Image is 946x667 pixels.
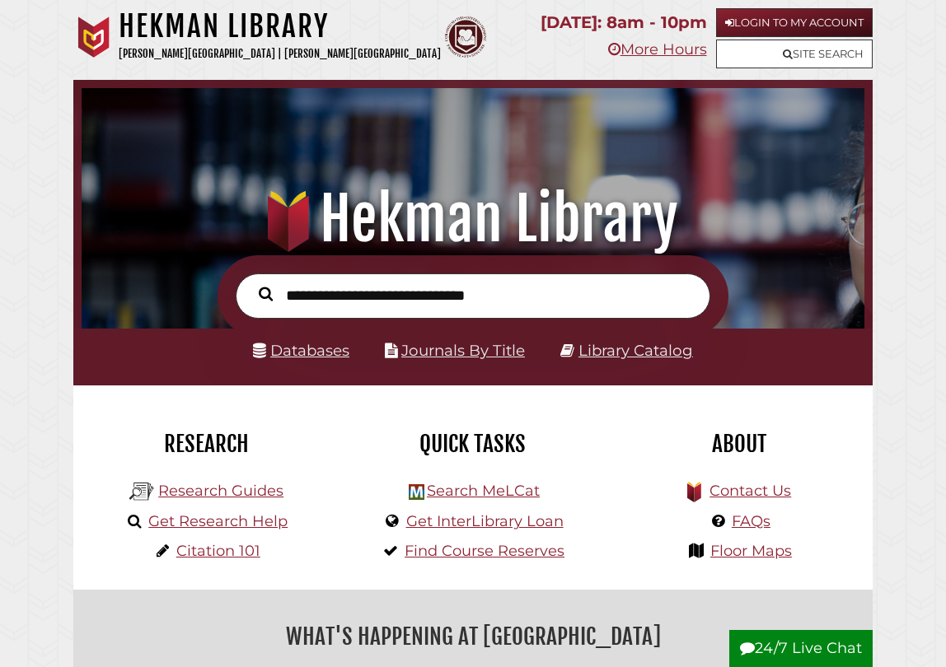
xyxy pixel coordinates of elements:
[710,542,792,560] a: Floor Maps
[619,430,860,458] h2: About
[119,44,441,63] p: [PERSON_NAME][GEOGRAPHIC_DATA] | [PERSON_NAME][GEOGRAPHIC_DATA]
[148,512,288,530] a: Get Research Help
[405,542,564,560] a: Find Course Reserves
[445,16,486,58] img: Calvin Theological Seminary
[732,512,770,530] a: FAQs
[259,287,273,301] i: Search
[86,618,860,655] h2: What's Happening at [GEOGRAPHIC_DATA]
[709,482,791,500] a: Contact Us
[352,430,593,458] h2: Quick Tasks
[129,479,154,504] img: Hekman Library Logo
[86,430,327,458] h2: Research
[578,341,693,360] a: Library Catalog
[119,8,441,44] h1: Hekman Library
[541,8,707,37] p: [DATE]: 8am - 10pm
[401,341,525,360] a: Journals By Title
[427,482,540,500] a: Search MeLCat
[73,16,115,58] img: Calvin University
[253,341,349,360] a: Databases
[406,512,564,530] a: Get InterLibrary Loan
[608,40,707,58] a: More Hours
[176,542,260,560] a: Citation 101
[96,183,850,255] h1: Hekman Library
[158,482,283,500] a: Research Guides
[409,484,424,500] img: Hekman Library Logo
[716,40,873,68] a: Site Search
[251,283,281,305] button: Search
[716,8,873,37] a: Login to My Account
